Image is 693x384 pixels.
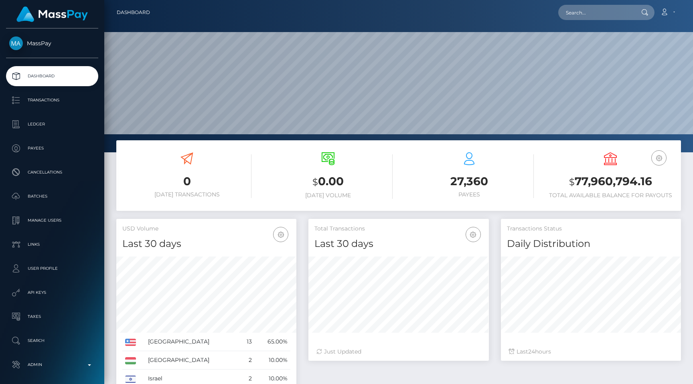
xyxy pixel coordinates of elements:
[125,357,136,364] img: HU.png
[9,335,95,347] p: Search
[9,166,95,178] p: Cancellations
[239,333,255,351] td: 13
[9,287,95,299] p: API Keys
[6,90,98,110] a: Transactions
[405,191,534,198] h6: Payees
[6,162,98,182] a: Cancellations
[16,6,88,22] img: MassPay Logo
[314,237,482,251] h4: Last 30 days
[122,191,251,198] h6: [DATE] Transactions
[507,225,675,233] h5: Transactions Status
[9,263,95,275] p: User Profile
[263,174,393,190] h3: 0.00
[546,174,675,190] h3: 77,960,794.16
[9,311,95,323] p: Taxes
[509,348,673,356] div: Last hours
[6,234,98,255] a: Links
[6,138,98,158] a: Payees
[255,333,291,351] td: 65.00%
[9,118,95,130] p: Ledger
[125,339,136,346] img: US.png
[9,359,95,371] p: Admin
[6,283,98,303] a: API Keys
[314,225,482,233] h5: Total Transactions
[145,333,239,351] td: [GEOGRAPHIC_DATA]
[125,376,136,383] img: IL.png
[9,214,95,226] p: Manage Users
[558,5,634,20] input: Search...
[9,190,95,202] p: Batches
[6,114,98,134] a: Ledger
[6,307,98,327] a: Taxes
[569,176,575,188] small: $
[546,192,675,199] h6: Total Available Balance for Payouts
[122,225,290,233] h5: USD Volume
[122,174,251,189] h3: 0
[6,186,98,206] a: Batches
[405,174,534,189] h3: 27,360
[6,259,98,279] a: User Profile
[9,70,95,82] p: Dashboard
[9,94,95,106] p: Transactions
[145,351,239,370] td: [GEOGRAPHIC_DATA]
[239,351,255,370] td: 2
[263,192,393,199] h6: [DATE] Volume
[6,66,98,86] a: Dashboard
[9,238,95,251] p: Links
[9,36,23,50] img: MassPay
[6,355,98,375] a: Admin
[255,351,291,370] td: 10.00%
[316,348,480,356] div: Just Updated
[528,348,535,355] span: 24
[507,237,675,251] h4: Daily Distribution
[6,210,98,230] a: Manage Users
[117,4,150,21] a: Dashboard
[6,40,98,47] span: MassPay
[122,237,290,251] h4: Last 30 days
[312,176,318,188] small: $
[6,331,98,351] a: Search
[9,142,95,154] p: Payees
